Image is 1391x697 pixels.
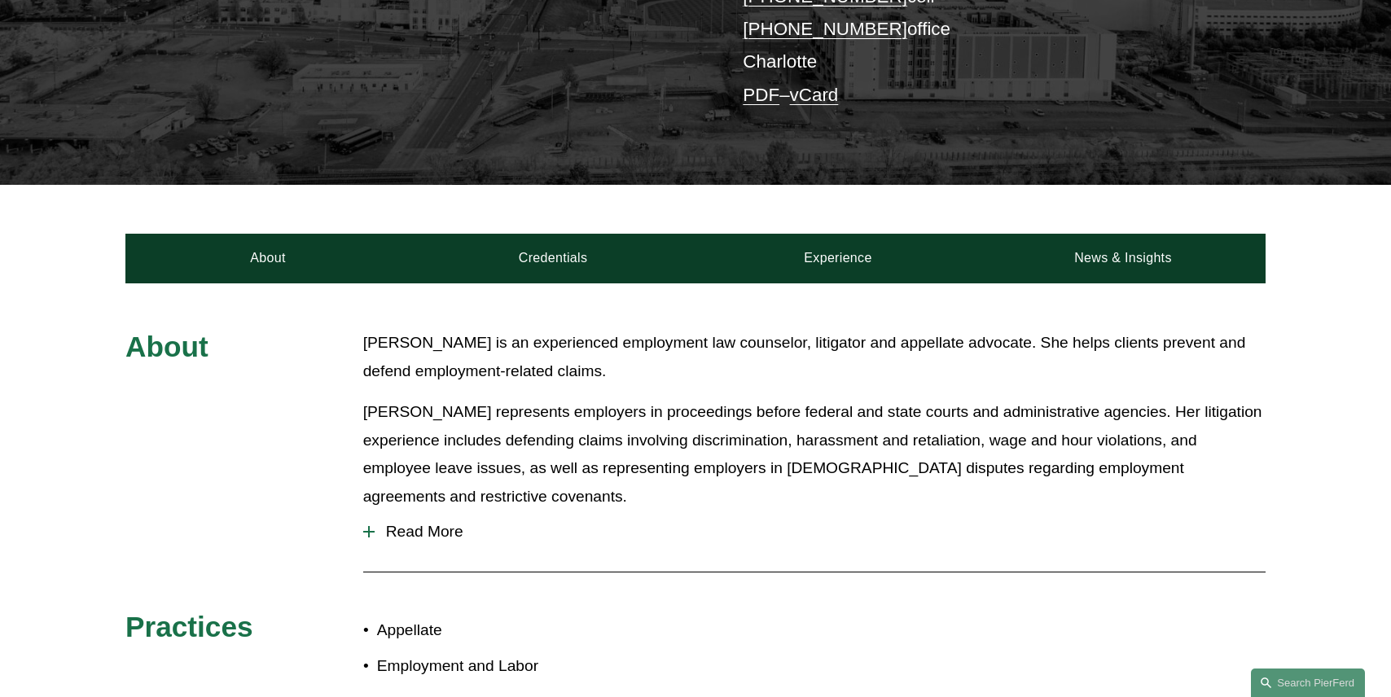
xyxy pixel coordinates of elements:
a: PDF [743,85,779,105]
button: Read More [363,511,1266,553]
a: Search this site [1251,669,1365,697]
a: [PHONE_NUMBER] [743,19,907,39]
span: About [125,331,208,362]
p: [PERSON_NAME] is an experienced employment law counselor, litigator and appellate advocate. She h... [363,329,1266,385]
p: Employment and Labor [377,652,695,681]
a: Experience [695,234,981,283]
a: News & Insights [981,234,1266,283]
a: About [125,234,410,283]
span: Read More [375,523,1266,541]
a: vCard [790,85,839,105]
p: Appellate [377,616,695,645]
span: Practices [125,611,253,642]
a: Credentials [410,234,695,283]
p: [PERSON_NAME] represents employers in proceedings before federal and state courts and administrat... [363,398,1266,511]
